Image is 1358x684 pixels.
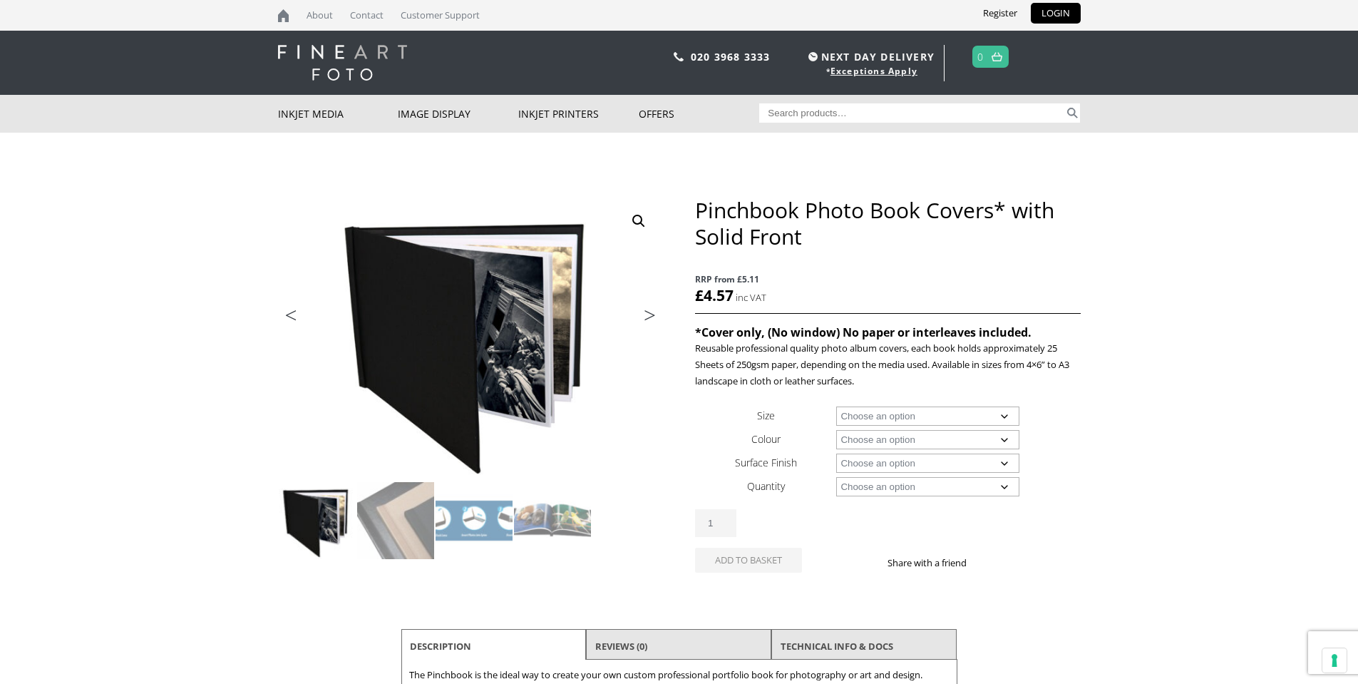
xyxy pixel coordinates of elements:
input: Search products… [759,103,1064,123]
bdi: 4.57 [695,285,734,305]
a: Exceptions Apply [830,65,917,77]
span: NEXT DAY DELIVERY [805,49,935,65]
img: Pinchbook Photo Book Covers* with Solid Front - Image 3 [436,482,513,559]
img: basket.svg [992,52,1002,61]
img: Pinchbook Photo Book Covers* with Solid Front - Image 7 [436,561,513,638]
a: Offers [639,95,759,133]
a: Inkjet Media [278,95,398,133]
h4: *Cover only, (No window) No paper or interleaves included. [695,325,1080,340]
img: facebook sharing button [984,557,995,568]
a: Reviews (0) [595,633,647,659]
img: phone.svg [674,52,684,61]
a: Inkjet Printers [518,95,639,133]
label: Surface Finish [735,456,797,469]
img: Pinchbook Photo Book Covers* with Solid Front - Image 5 [279,561,356,638]
img: twitter sharing button [1001,557,1012,568]
a: View full-screen image gallery [626,208,652,234]
label: Colour [751,432,781,446]
span: £ [695,285,704,305]
img: Pinchbook Photo Book Covers* with Solid Front - Image 6 [357,561,434,638]
button: Add to basket [695,548,802,573]
button: Your consent preferences for tracking technologies [1322,648,1347,673]
span: RRP from £5.11 [695,271,1080,287]
label: Size [757,409,775,422]
a: LOGIN [1031,3,1081,24]
a: Description [410,633,471,659]
img: email sharing button [1018,557,1029,568]
label: Quantity [747,479,785,493]
p: The Pinchbook is the ideal way to create your own custom professional portfolio book for photogra... [409,667,950,683]
a: Register [972,3,1028,24]
a: 020 3968 3333 [691,50,771,63]
h1: Pinchbook Photo Book Covers* with Solid Front [695,197,1080,250]
img: Pinchbook Photo Book Covers* with Solid Front - Image 8 [514,561,591,638]
input: Product quantity [695,509,736,537]
button: Search [1064,103,1081,123]
img: logo-white.svg [278,45,407,81]
p: Reusable professional quality photo album covers, each book holds approximately 25 Sheets of 250g... [695,340,1080,389]
img: Pinchbook Photo Book Covers* with Solid Front - Image 2 [357,482,434,559]
img: Pinchbook Photo Book Covers* with Solid Front [279,482,356,559]
p: Share with a friend [888,555,984,571]
img: Pinchbook Photo Book Covers* with Solid Front - Image 4 [514,482,591,559]
a: 0 [977,46,984,67]
a: TECHNICAL INFO & DOCS [781,633,893,659]
a: Image Display [398,95,518,133]
img: time.svg [808,52,818,61]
